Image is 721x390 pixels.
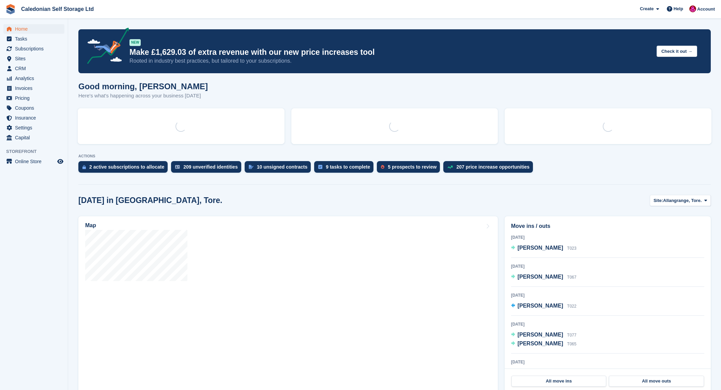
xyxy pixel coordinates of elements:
[511,359,704,365] div: [DATE]
[249,165,254,169] img: contract_signature_icon-13c848040528278c33f63329250d36e43548de30e8caae1d1a13099fd9432cc5.svg
[15,64,56,73] span: CRM
[663,197,702,204] span: Allangrange, Tore.
[388,164,436,170] div: 5 prospects to review
[511,263,704,269] div: [DATE]
[697,6,715,13] span: Account
[518,303,563,309] span: [PERSON_NAME]
[567,275,576,280] span: T067
[3,123,64,132] a: menu
[3,54,64,63] a: menu
[129,39,141,46] div: NEW
[640,5,654,12] span: Create
[567,333,576,338] span: T077
[15,103,56,113] span: Coupons
[511,302,577,311] a: [PERSON_NAME] T022
[15,113,56,123] span: Insurance
[377,161,443,176] a: 5 prospects to review
[15,74,56,83] span: Analytics
[171,161,245,176] a: 209 unverified identities
[689,5,696,12] img: Donald Mathieson
[5,4,16,14] img: stora-icon-8386f47178a22dfd0bd8f6a31ec36ba5ce8667c1dd55bd0f319d3a0aa187defe.svg
[511,222,704,230] h2: Move ins / outs
[511,292,704,298] div: [DATE]
[3,74,64,83] a: menu
[654,197,663,204] span: Site:
[6,148,68,155] span: Storefront
[3,93,64,103] a: menu
[609,376,704,387] a: All move outs
[15,133,56,142] span: Capital
[318,165,322,169] img: task-75834270c22a3079a89374b754ae025e5fb1db73e45f91037f5363f120a921f8.svg
[15,44,56,53] span: Subscriptions
[15,157,56,166] span: Online Store
[511,321,704,327] div: [DATE]
[82,165,86,169] img: active_subscription_to_allocate_icon-d502201f5373d7db506a760aba3b589e785aa758c864c3986d89f69b8ff3...
[3,34,64,44] a: menu
[78,154,711,158] p: ACTIONS
[78,92,208,100] p: Here's what's happening across your business [DATE]
[518,245,563,251] span: [PERSON_NAME]
[518,332,563,338] span: [PERSON_NAME]
[326,164,370,170] div: 9 tasks to complete
[567,246,576,251] span: T023
[657,46,697,57] button: Check it out →
[511,273,577,282] a: [PERSON_NAME] T067
[56,157,64,166] a: Preview store
[245,161,315,176] a: 10 unsigned contracts
[81,28,129,66] img: price-adjustments-announcement-icon-8257ccfd72463d97f412b2fc003d46551f7dbcb40ab6d574587a9cd5c0d94...
[3,83,64,93] a: menu
[78,196,223,205] h2: [DATE] in [GEOGRAPHIC_DATA], Tore.
[314,161,377,176] a: 9 tasks to complete
[183,164,238,170] div: 209 unverified identities
[674,5,683,12] span: Help
[511,376,607,387] a: All move ins
[3,64,64,73] a: menu
[511,234,704,240] div: [DATE]
[381,165,384,169] img: prospect-51fa495bee0391a8d652442698ab0144808aea92771e9ea1ae160a38d050c398.svg
[129,47,651,57] p: Make £1,629.03 of extra revenue with our new price increases tool
[3,113,64,123] a: menu
[15,123,56,132] span: Settings
[78,161,171,176] a: 2 active subscriptions to allocate
[511,340,577,348] a: [PERSON_NAME] T065
[129,57,651,65] p: Rooted in industry best practices, but tailored to your subscriptions.
[567,304,576,309] span: T022
[175,165,180,169] img: verify_identity-adf6edd0f0f0b5bbfe63781bf79b02c33cf7c696d77639b501bdc392416b5a36.svg
[15,54,56,63] span: Sites
[456,164,530,170] div: 207 price increase opportunities
[85,222,96,229] h2: Map
[3,133,64,142] a: menu
[3,44,64,53] a: menu
[567,342,576,346] span: T065
[15,34,56,44] span: Tasks
[3,24,64,34] a: menu
[78,82,208,91] h1: Good morning, [PERSON_NAME]
[443,161,536,176] a: 207 price increase opportunities
[511,244,577,253] a: [PERSON_NAME] T023
[3,103,64,113] a: menu
[15,24,56,34] span: Home
[89,164,164,170] div: 2 active subscriptions to allocate
[650,195,711,206] button: Site: Allangrange, Tore.
[257,164,308,170] div: 10 unsigned contracts
[3,157,64,166] a: menu
[511,331,577,340] a: [PERSON_NAME] T077
[447,166,453,169] img: price_increase_opportunities-93ffe204e8149a01c8c9dc8f82e8f89637d9d84a8eef4429ea346261dce0b2c0.svg
[518,341,563,346] span: [PERSON_NAME]
[15,93,56,103] span: Pricing
[15,83,56,93] span: Invoices
[18,3,96,15] a: Caledonian Self Storage Ltd
[518,274,563,280] span: [PERSON_NAME]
